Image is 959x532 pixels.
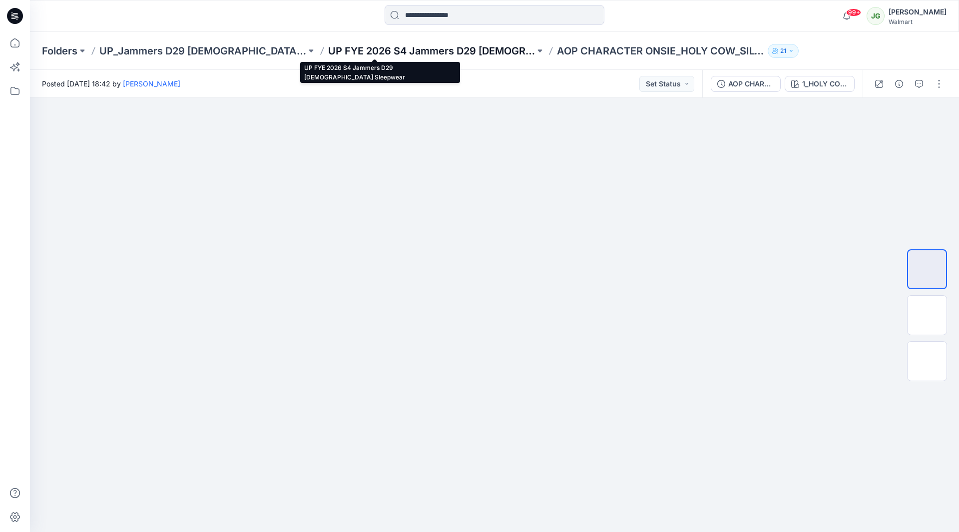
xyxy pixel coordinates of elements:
[889,6,947,18] div: [PERSON_NAME]
[891,76,907,92] button: Details
[557,44,764,58] p: AOP CHARACTER ONSIE_HOLY COW_SILO A_2
[908,250,946,288] img: WM MS 10 OUTERWEAR Colorway wo Avatar
[99,44,306,58] a: UP_Jammers D29 [DEMOGRAPHIC_DATA] Sleep
[123,79,180,88] a: [PERSON_NAME]
[42,44,77,58] a: Folders
[328,44,535,58] a: UP FYE 2026 S4 Jammers D29 [DEMOGRAPHIC_DATA] Sleepwear
[889,18,947,25] div: Walmart
[711,76,781,92] button: AOP CHARACTER ONSIE_HOLY COW_SILO A 2
[785,76,855,92] button: 1_HOLY COW_REGULAR_SILO A
[768,44,799,58] button: 21
[802,78,848,89] div: 1_HOLY COW_REGULAR_SILO A
[728,78,774,89] div: AOP CHARACTER ONSIE_HOLY COW_SILO A 2
[846,8,861,16] span: 99+
[42,78,180,89] span: Posted [DATE] 18:42 by
[867,7,885,25] div: JG
[780,45,786,56] p: 21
